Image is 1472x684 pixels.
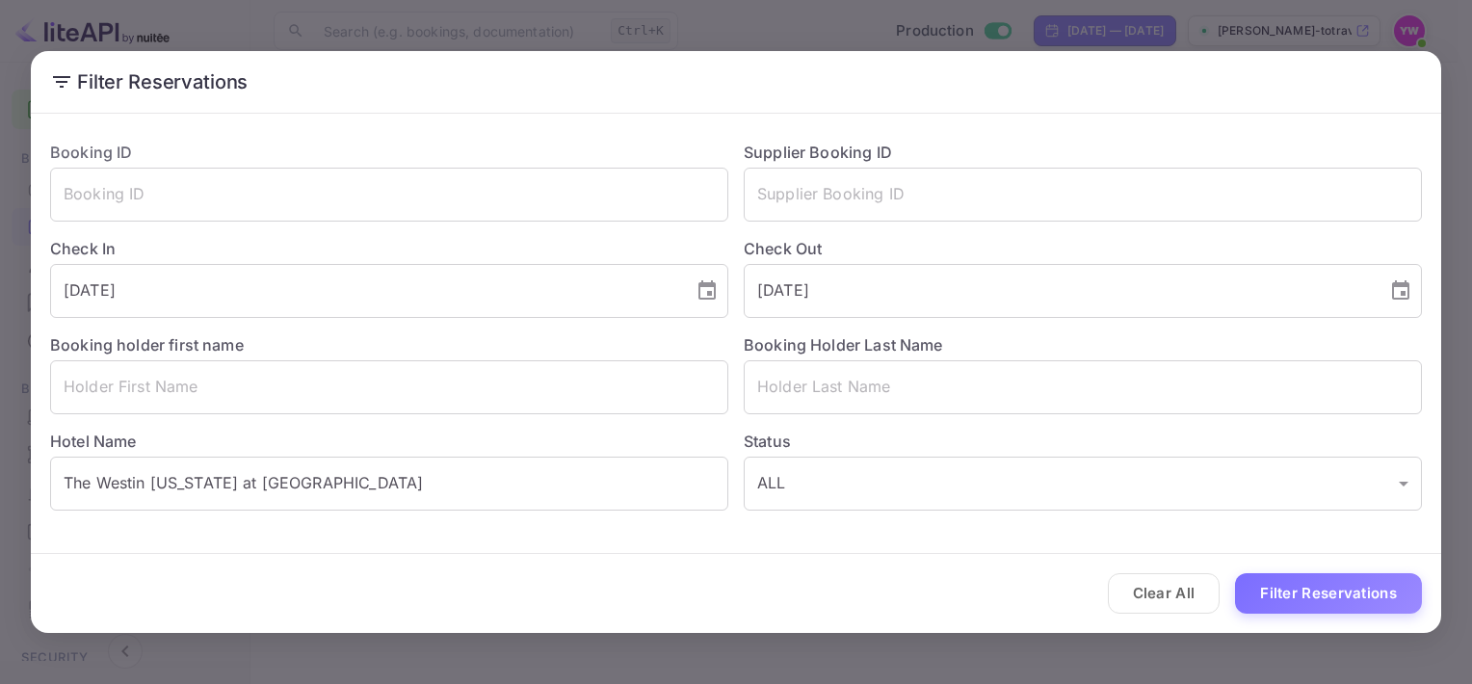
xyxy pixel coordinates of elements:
[50,264,680,318] input: yyyy-mm-dd
[1381,272,1420,310] button: Choose date, selected date is Sep 29, 2025
[744,457,1422,511] div: ALL
[50,143,133,162] label: Booking ID
[688,272,726,310] button: Choose date, selected date is Sep 26, 2025
[744,360,1422,414] input: Holder Last Name
[50,457,728,511] input: Hotel Name
[31,51,1441,113] h2: Filter Reservations
[744,168,1422,222] input: Supplier Booking ID
[744,237,1422,260] label: Check Out
[744,335,943,355] label: Booking Holder Last Name
[1108,573,1221,615] button: Clear All
[50,168,728,222] input: Booking ID
[744,430,1422,453] label: Status
[744,143,892,162] label: Supplier Booking ID
[744,264,1374,318] input: yyyy-mm-dd
[50,237,728,260] label: Check In
[1235,573,1422,615] button: Filter Reservations
[50,432,137,451] label: Hotel Name
[50,360,728,414] input: Holder First Name
[50,335,244,355] label: Booking holder first name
